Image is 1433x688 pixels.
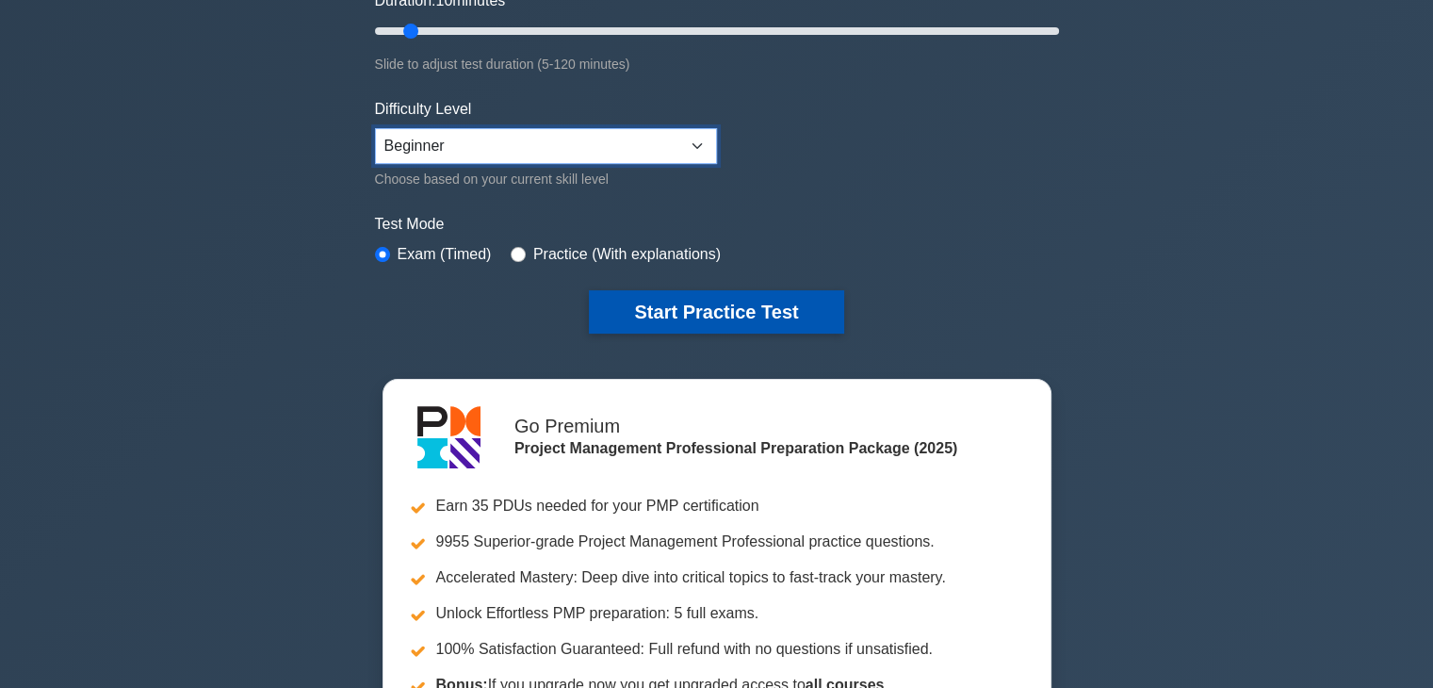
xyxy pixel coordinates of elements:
[375,168,717,190] div: Choose based on your current skill level
[533,243,721,266] label: Practice (With explanations)
[375,53,1059,75] div: Slide to adjust test duration (5-120 minutes)
[398,243,492,266] label: Exam (Timed)
[589,290,843,334] button: Start Practice Test
[375,213,1059,236] label: Test Mode
[375,98,472,121] label: Difficulty Level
